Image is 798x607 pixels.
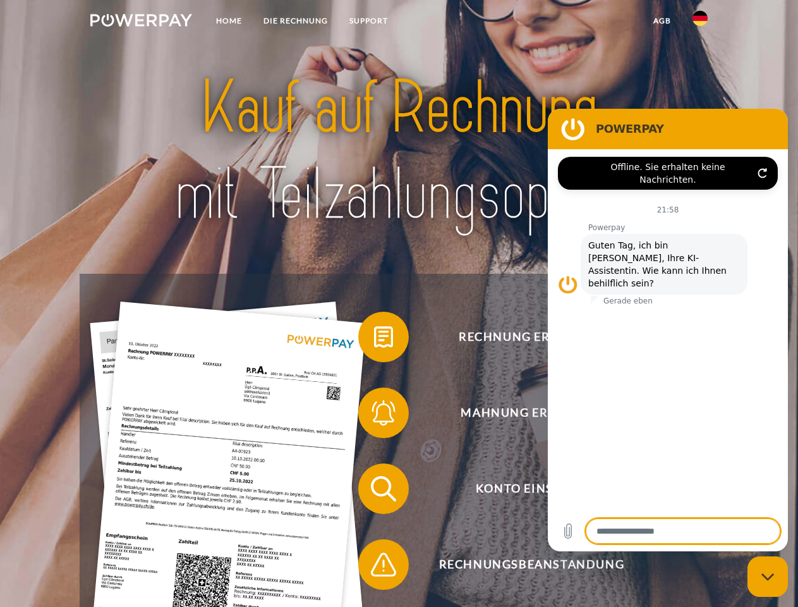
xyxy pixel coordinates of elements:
[377,312,686,362] span: Rechnung erhalten?
[368,473,399,505] img: qb_search.svg
[548,109,788,551] iframe: Messaging-Fenster
[205,9,253,32] a: Home
[368,397,399,429] img: qb_bell.svg
[253,9,339,32] a: DIE RECHNUNG
[368,549,399,580] img: qb_warning.svg
[377,463,686,514] span: Konto einsehen
[121,61,677,242] img: title-powerpay_de.svg
[90,14,192,27] img: logo-powerpay-white.svg
[358,388,687,438] button: Mahnung erhalten?
[339,9,399,32] a: SUPPORT
[692,11,708,26] img: de
[368,321,399,353] img: qb_bill.svg
[358,539,687,590] button: Rechnungsbeanstandung
[747,556,788,597] iframe: Schaltfläche zum Öffnen des Messaging-Fensters; Konversation läuft
[358,312,687,362] button: Rechnung erhalten?
[377,388,686,438] span: Mahnung erhalten?
[358,463,687,514] button: Konto einsehen
[377,539,686,590] span: Rechnungsbeanstandung
[643,9,682,32] a: agb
